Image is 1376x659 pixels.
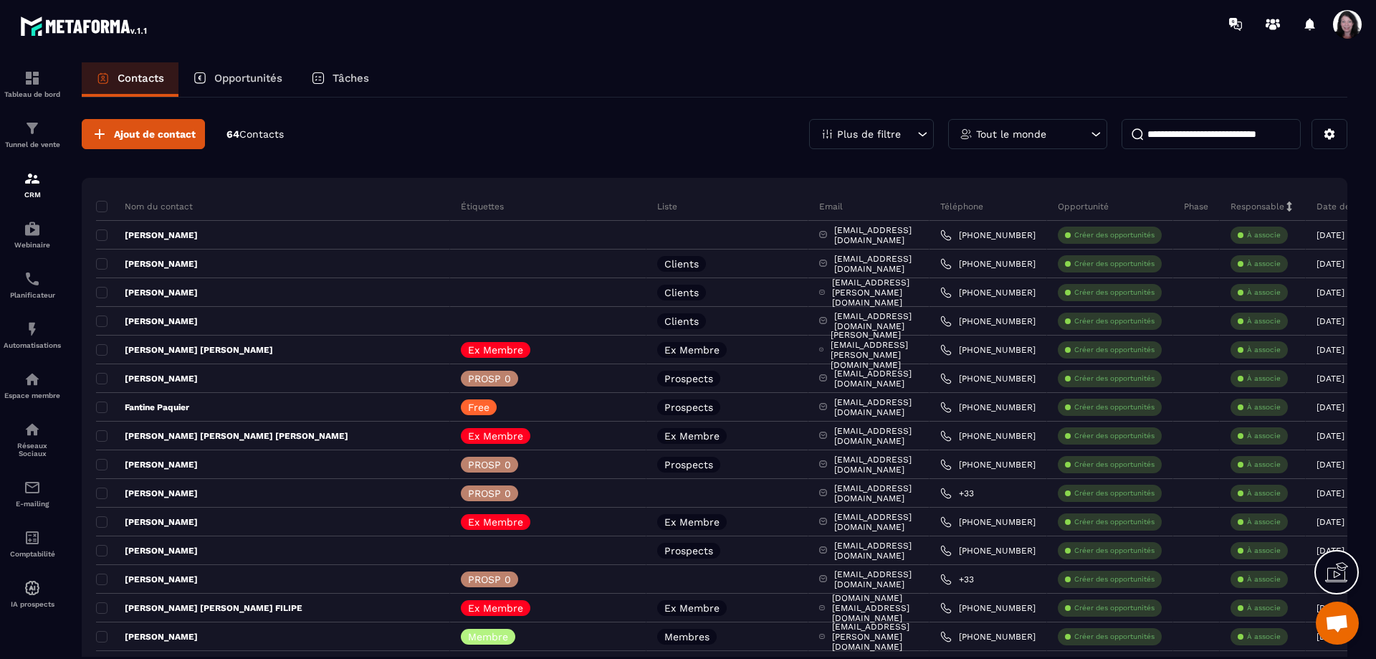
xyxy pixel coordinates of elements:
a: [PHONE_NUMBER] [940,229,1036,241]
p: Créer des opportunités [1074,374,1155,384]
p: [DATE] 13:51 [1317,374,1367,384]
p: Opportunité [1058,201,1109,212]
p: [PERSON_NAME] [96,545,198,556]
p: PROSP 0 [468,488,511,498]
p: Opportunités [214,72,282,85]
p: Prospects [664,460,713,470]
a: [PHONE_NUMBER] [940,287,1036,298]
a: emailemailE-mailing [4,468,61,518]
p: Créer des opportunités [1074,574,1155,584]
img: automations [24,579,41,597]
button: Ajout de contact [82,119,205,149]
p: [PERSON_NAME] [96,316,198,327]
img: automations [24,321,41,338]
p: Liste [657,201,677,212]
p: Membres [664,632,709,642]
p: Plus de filtre [837,129,901,139]
p: Ex Membre [468,603,523,613]
p: Prospects [664,402,713,412]
p: [DATE] 12:24 [1317,488,1369,498]
img: formation [24,170,41,187]
a: schedulerschedulerPlanificateur [4,260,61,310]
p: À associe [1247,316,1281,326]
a: formationformationCRM [4,159,61,209]
p: 64 [226,128,284,141]
p: Ex Membre [664,431,720,441]
a: Opportunités [178,62,297,97]
p: Comptabilité [4,550,61,558]
p: Planificateur [4,291,61,299]
a: [PHONE_NUMBER] [940,316,1036,327]
p: Créer des opportunités [1074,230,1155,240]
p: [DATE] 12:59 [1317,345,1369,355]
p: [PERSON_NAME] [PERSON_NAME] FILIPE [96,602,302,614]
p: Créer des opportunités [1074,345,1155,355]
p: [DATE] 12:00 [1317,402,1369,412]
a: social-networksocial-networkRéseaux Sociaux [4,410,61,468]
a: +33 [940,488,974,499]
p: Prospects [664,546,713,556]
p: Email [819,201,843,212]
p: Créer des opportunités [1074,488,1155,498]
p: Clients [664,316,699,326]
p: À associe [1247,402,1281,412]
p: Responsable [1231,201,1284,212]
p: [PERSON_NAME] [PERSON_NAME] [PERSON_NAME] [96,430,348,442]
p: Espace membre [4,392,61,399]
a: [PHONE_NUMBER] [940,545,1036,556]
p: Ex Membre [664,603,720,613]
p: À associe [1247,488,1281,498]
p: Clients [664,259,699,269]
img: automations [24,220,41,237]
a: [PHONE_NUMBER] [940,459,1036,470]
p: Tâches [333,72,369,85]
p: [DATE] 11:03 [1317,288,1367,298]
p: PROSP 0 [468,574,511,584]
img: formation [24,120,41,137]
p: Créer des opportunités [1074,431,1155,441]
p: [PERSON_NAME] [96,488,198,499]
a: formationformationTunnel de vente [4,109,61,159]
p: [PERSON_NAME] [96,574,198,585]
p: Nom du contact [96,201,193,212]
p: Ex Membre [664,517,720,527]
p: PROSP 0 [468,374,511,384]
img: email [24,479,41,496]
p: À associe [1247,546,1281,556]
p: Fantine Paquier [96,402,189,413]
img: automations [24,371,41,388]
p: CRM [4,191,61,199]
a: formationformationTableau de bord [4,59,61,109]
img: formation [24,70,41,87]
p: Tableau de bord [4,90,61,98]
p: Ex Membre [468,345,523,355]
a: accountantaccountantComptabilité [4,518,61,569]
p: Tout le monde [976,129,1046,139]
a: +33 [940,574,974,585]
p: À associe [1247,517,1281,527]
p: PROSP 0 [468,460,511,470]
p: [DATE] 06:53 [1317,259,1370,269]
p: Créer des opportunités [1074,402,1155,412]
a: [PHONE_NUMBER] [940,402,1036,413]
p: [DATE] 12:48 [1317,431,1369,441]
p: À associe [1247,603,1281,613]
p: Créer des opportunités [1074,259,1155,269]
p: [DATE] 12:09 [1317,546,1369,556]
p: Réseaux Sociaux [4,442,61,457]
p: Créer des opportunités [1074,517,1155,527]
p: [PERSON_NAME] [96,459,198,470]
p: Clients [664,288,699,298]
p: Créer des opportunités [1074,546,1155,556]
img: logo [20,13,149,39]
p: [DATE] 13:01 [1317,316,1367,326]
p: À associe [1247,632,1281,642]
p: Membre [468,632,508,642]
p: [PERSON_NAME] [96,287,198,298]
a: [PHONE_NUMBER] [940,602,1036,614]
p: Créer des opportunités [1074,316,1155,326]
p: Ex Membre [468,517,523,527]
a: [PHONE_NUMBER] [940,373,1036,384]
p: À associe [1247,431,1281,441]
p: [DATE] 11:40 [1317,603,1367,613]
